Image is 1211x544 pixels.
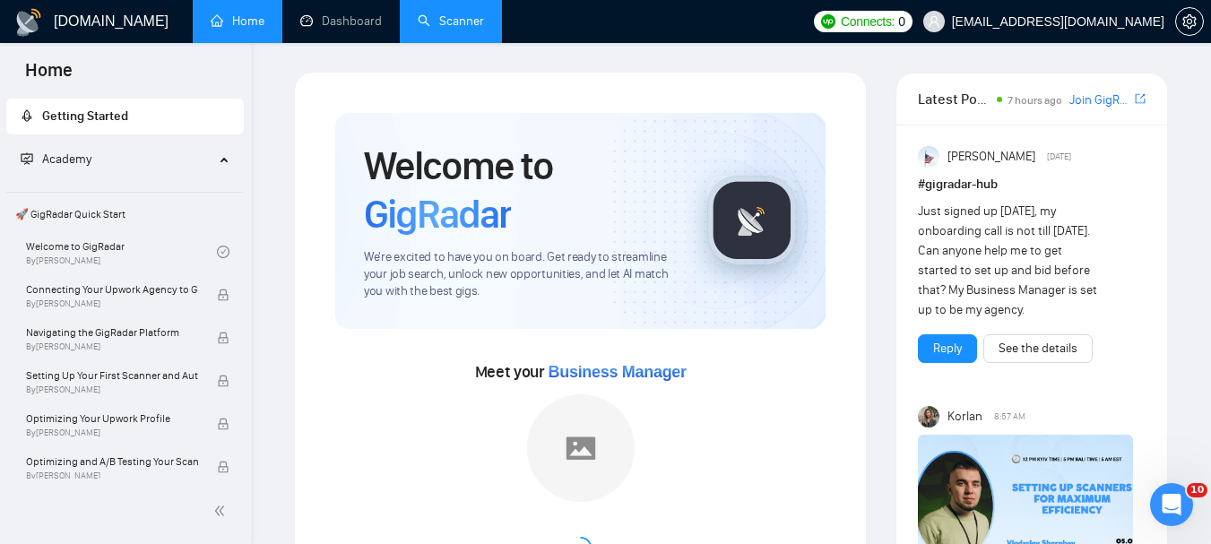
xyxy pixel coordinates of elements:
span: 🚀 GigRadar Quick Start [8,196,242,232]
a: See the details [999,339,1077,358]
span: Navigating the GigRadar Platform [26,324,198,341]
img: gigradar-logo.png [707,176,797,265]
a: dashboardDashboard [300,13,382,29]
span: fund-projection-screen [21,152,33,165]
img: upwork-logo.png [821,14,835,29]
span: setting [1176,14,1203,29]
span: 10 [1187,483,1207,497]
button: Reply [918,334,977,363]
a: Welcome to GigRadarBy[PERSON_NAME] [26,232,217,272]
div: Just signed up [DATE], my onboarding call is not till [DATE]. Can anyone help me to get started t... [918,202,1100,320]
span: 7 hours ago [1008,94,1062,107]
span: rocket [21,109,33,122]
img: Anisuzzaman Khan [918,146,939,168]
a: searchScanner [418,13,484,29]
span: Academy [42,151,91,167]
span: Getting Started [42,108,128,124]
h1: # gigradar-hub [918,175,1146,194]
span: lock [217,375,229,387]
span: 0 [898,12,905,31]
span: By [PERSON_NAME] [26,471,198,481]
span: Home [11,57,87,95]
span: 8:57 AM [994,409,1025,425]
span: Setting Up Your First Scanner and Auto-Bidder [26,367,198,384]
span: Business Manager [549,363,687,381]
span: Korlan [947,407,982,427]
span: By [PERSON_NAME] [26,384,198,395]
span: Latest Posts from the GigRadar Community [918,88,991,110]
span: Connects: [841,12,895,31]
span: lock [217,332,229,344]
span: check-circle [217,246,229,258]
span: user [928,15,940,28]
button: setting [1175,7,1204,36]
span: lock [217,461,229,473]
span: export [1135,91,1146,106]
a: export [1135,91,1146,108]
span: [PERSON_NAME] [947,147,1035,167]
span: Connecting Your Upwork Agency to GigRadar [26,281,198,298]
span: double-left [213,502,231,520]
span: lock [217,418,229,430]
span: Optimizing and A/B Testing Your Scanner for Better Results [26,453,198,471]
a: Reply [933,339,962,358]
span: GigRadar [364,190,511,238]
a: Join GigRadar Slack Community [1069,91,1131,110]
span: By [PERSON_NAME] [26,341,198,352]
span: lock [217,289,229,301]
span: Academy [21,151,91,167]
img: placeholder.png [527,394,635,502]
h1: Welcome to [364,142,679,238]
span: By [PERSON_NAME] [26,427,198,438]
a: homeHome [211,13,264,29]
li: Getting Started [6,99,244,134]
span: Meet your [475,362,687,382]
a: setting [1175,14,1204,29]
span: Optimizing Your Upwork Profile [26,410,198,427]
img: logo [14,8,43,37]
span: [DATE] [1047,149,1071,165]
button: See the details [983,334,1093,363]
span: We're excited to have you on board. Get ready to streamline your job search, unlock new opportuni... [364,249,679,300]
span: By [PERSON_NAME] [26,298,198,309]
iframe: Intercom live chat [1150,483,1193,526]
img: Korlan [918,406,939,427]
